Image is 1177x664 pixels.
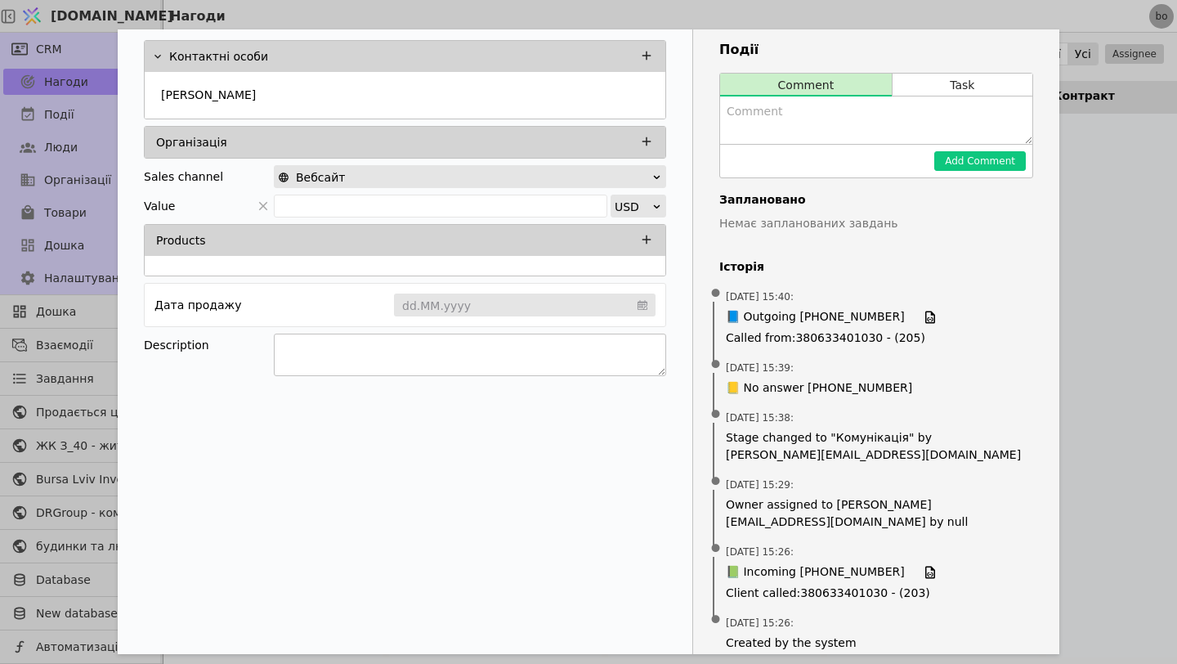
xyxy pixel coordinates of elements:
span: Stage changed to "Комунікація" by [PERSON_NAME][EMAIL_ADDRESS][DOMAIN_NAME] [726,429,1027,464]
div: Дата продажу [154,294,241,316]
div: Sales channel [144,165,223,188]
span: Вебсайт [296,166,345,189]
p: [PERSON_NAME] [161,87,256,104]
span: Owner assigned to [PERSON_NAME][EMAIL_ADDRESS][DOMAIN_NAME] by null [726,496,1027,531]
span: 📘 Outgoing [PHONE_NUMBER] [726,308,905,326]
h4: Заплановано [719,191,1033,209]
span: 📒 No answer [PHONE_NUMBER] [726,379,912,397]
button: Comment [720,74,892,96]
span: [DATE] 15:39 : [726,361,794,375]
p: Контактні особи [169,48,268,65]
span: Client called : 380633401030 - (203) [726,585,1027,602]
p: Немає запланованих завдань [719,215,1033,232]
h3: Події [719,40,1033,60]
div: Add Opportunity [118,29,1059,654]
span: 📗 Incoming [PHONE_NUMBER] [726,563,905,581]
p: Products [156,232,205,249]
button: Task [893,74,1032,96]
img: online-store.svg [278,172,289,183]
svg: calendar [638,297,647,313]
div: Description [144,334,274,357]
span: • [708,394,724,436]
span: [DATE] 15:26 : [726,545,794,559]
span: [DATE] 15:26 : [726,616,794,630]
button: Add Comment [934,151,1026,171]
span: Created by the system [726,635,1027,652]
span: [DATE] 15:40 : [726,289,794,304]
span: • [708,273,724,315]
span: • [708,344,724,386]
span: Called from : 380633401030 - (205) [726,330,1027,347]
span: • [708,528,724,570]
p: Організація [156,134,227,151]
span: [DATE] 15:29 : [726,478,794,492]
div: USD [615,195,651,218]
span: • [708,599,724,641]
span: • [708,461,724,503]
h4: Історія [719,258,1033,276]
span: [DATE] 15:38 : [726,411,794,425]
span: Value [144,195,175,218]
